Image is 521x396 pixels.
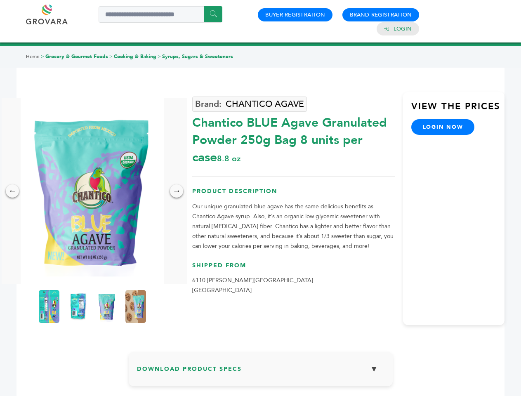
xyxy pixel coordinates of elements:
input: Search a product or brand... [99,6,222,23]
a: Login [394,25,412,33]
span: 8.8 oz [217,153,240,164]
button: ▼ [364,360,384,378]
a: Cooking & Baking [114,53,156,60]
a: Brand Registration [350,11,412,19]
a: login now [411,119,475,135]
span: > [109,53,113,60]
img: Chantico BLUE Agave Granulated Powder 250g Bag 8 units per case 8.8 oz Product Label [39,290,59,323]
a: Grocery & Gourmet Foods [45,53,108,60]
a: CHANTICO AGAVE [192,97,307,112]
h3: Shipped From [192,262,395,276]
span: > [158,53,161,60]
a: Buyer Registration [265,11,325,19]
img: Chantico BLUE Agave Granulated Powder 250g Bag 8 units per case 8.8 oz [21,98,164,284]
a: Home [26,53,40,60]
div: → [170,184,183,198]
img: Chantico BLUE Agave Granulated Powder 250g Bag 8 units per case 8.8 oz [97,290,117,323]
img: Chantico BLUE Agave Granulated Powder 250g Bag 8 units per case 8.8 oz Nutrition Info [68,290,88,323]
h3: Download Product Specs [137,360,384,384]
span: > [41,53,44,60]
p: Our unique granulated blue agave has the same delicious benefits as Chantico Agave syrup. Also, i... [192,202,395,251]
h3: View the Prices [411,100,504,119]
h3: Product Description [192,187,395,202]
p: 6110 [PERSON_NAME][GEOGRAPHIC_DATA] [GEOGRAPHIC_DATA] [192,276,395,295]
img: Chantico BLUE Agave Granulated Powder 250g Bag 8 units per case 8.8 oz [125,290,146,323]
div: Chantico BLUE Agave Granulated Powder 250g Bag 8 units per case [192,110,395,166]
a: Syrups, Sugars & Sweeteners [162,53,233,60]
div: ← [6,184,19,198]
